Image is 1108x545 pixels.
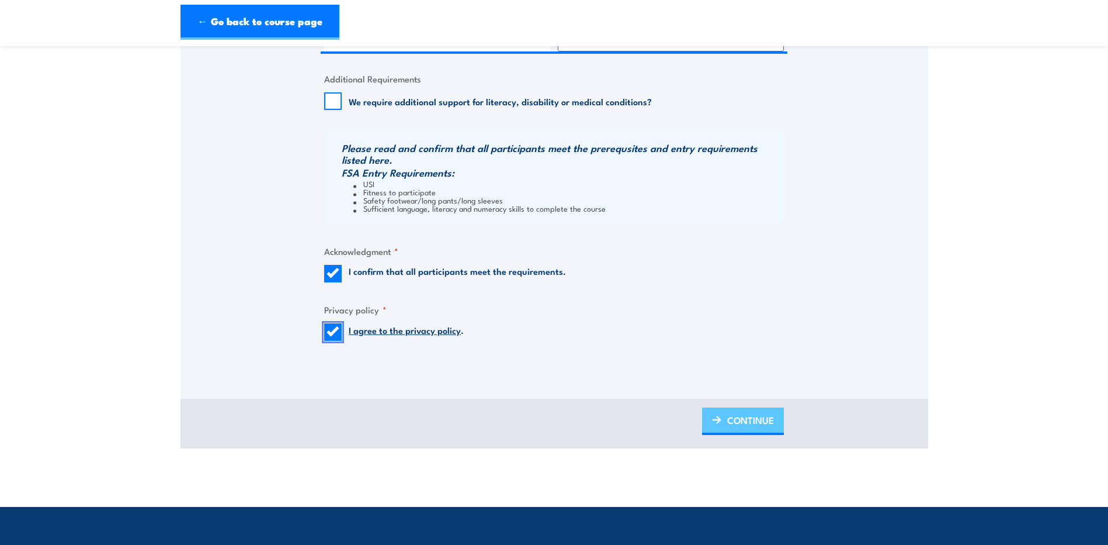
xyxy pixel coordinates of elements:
a: ← Go back to course page [180,5,339,40]
label: We require additional support for literacy, disability or medical conditions? [349,95,652,107]
a: I agree to the privacy policy [349,323,461,336]
span: CONTINUE [727,405,774,436]
legend: Privacy policy [324,303,387,316]
li: Sufficient language, literacy and numeracy skills to complete the course [353,204,781,212]
legend: Acknowledgment [324,244,398,258]
h3: FSA Entry Requirements: [342,167,781,178]
legend: Additional Requirements [324,72,421,85]
label: . [349,323,464,341]
li: USI [353,180,781,188]
label: I confirm that all participants meet the requirements. [349,265,566,282]
li: Fitness to participate [353,188,781,196]
li: Safety footwear/long pants/long sleeves [353,196,781,204]
h3: Please read and confirm that all participants meet the prerequsites and entry requirements listed... [342,142,781,165]
a: CONTINUE [702,408,784,435]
